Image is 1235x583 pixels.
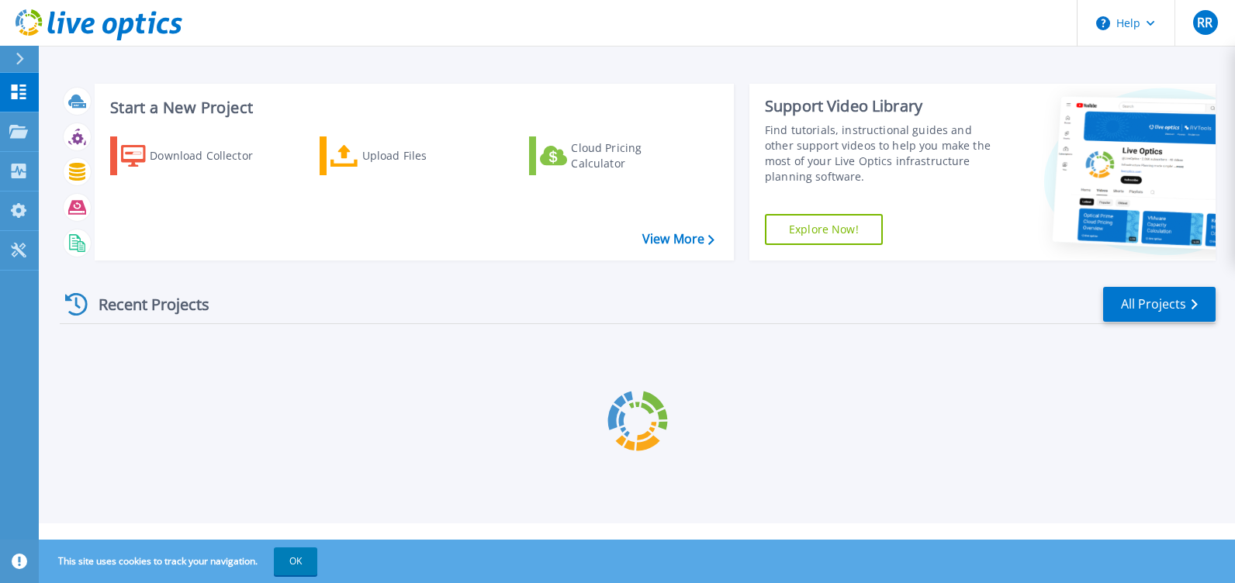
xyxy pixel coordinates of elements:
[765,122,1000,185] div: Find tutorials, instructional guides and other support videos to help you make the most of your L...
[1103,287,1216,322] a: All Projects
[43,547,317,575] span: This site uses cookies to track your navigation.
[110,136,283,175] a: Download Collector
[320,136,493,175] a: Upload Files
[1197,16,1213,29] span: RR
[571,140,695,171] div: Cloud Pricing Calculator
[274,547,317,575] button: OK
[150,140,274,171] div: Download Collector
[60,285,230,323] div: Recent Projects
[529,136,702,175] a: Cloud Pricing Calculator
[110,99,714,116] h3: Start a New Project
[765,96,1000,116] div: Support Video Library
[765,214,883,245] a: Explore Now!
[362,140,486,171] div: Upload Files
[642,232,714,247] a: View More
